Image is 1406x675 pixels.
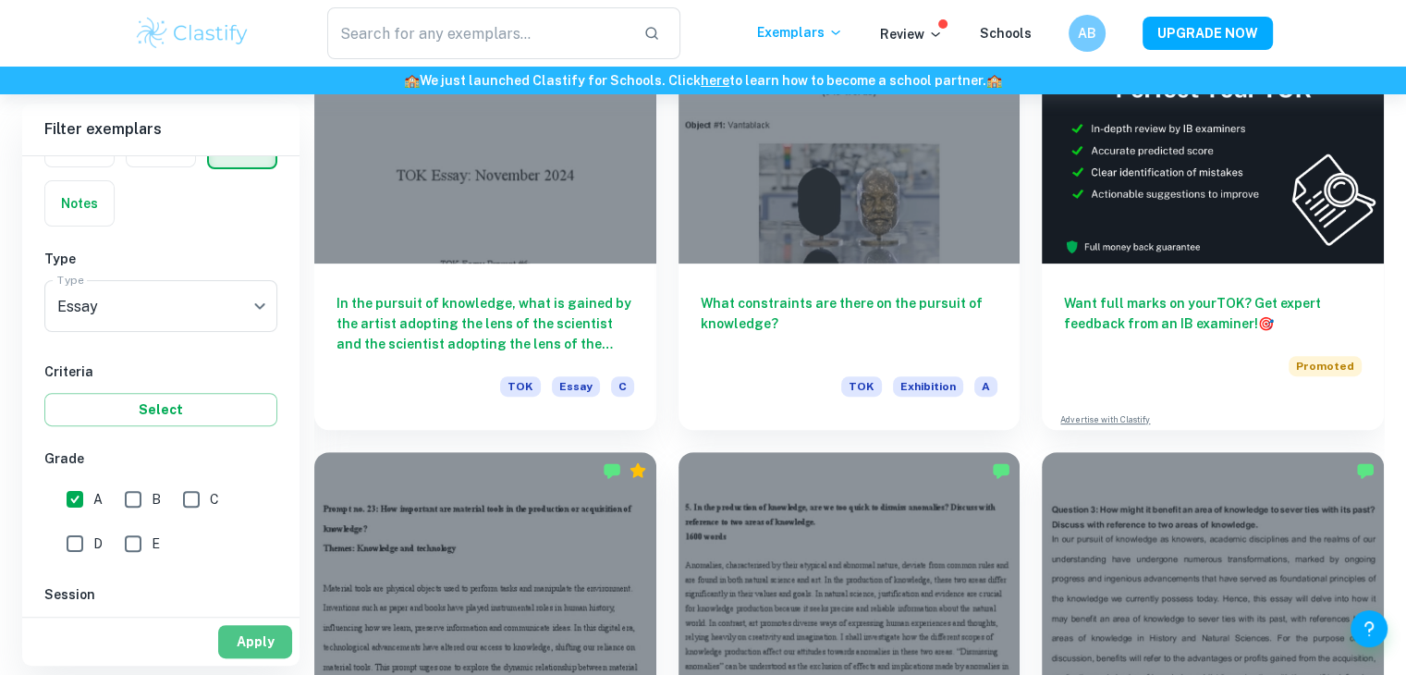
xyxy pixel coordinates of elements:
[44,584,277,605] h6: Session
[611,376,634,397] span: C
[679,7,1021,430] a: What constraints are there on the pursuit of knowledge?TOKExhibitionA
[44,249,277,269] h6: Type
[980,26,1032,41] a: Schools
[1042,7,1384,430] a: Want full marks on yourTOK? Get expert feedback from an IB examiner!PromotedAdvertise with Clastify
[500,376,541,397] span: TOK
[45,181,114,226] button: Notes
[404,73,420,88] span: 🏫
[44,448,277,469] h6: Grade
[603,461,621,480] img: Marked
[841,376,882,397] span: TOK
[1351,610,1388,647] button: Help and Feedback
[1258,316,1274,331] span: 🎯
[44,393,277,426] button: Select
[1356,461,1375,480] img: Marked
[44,362,277,382] h6: Criteria
[880,24,943,44] p: Review
[314,7,656,430] a: In the pursuit of knowledge, what is gained by the artist adopting the lens of the scientist and ...
[757,22,843,43] p: Exemplars
[93,489,103,509] span: A
[1042,7,1384,264] img: Thumbnail
[44,280,277,332] div: Essay
[152,534,160,554] span: E
[1060,413,1150,426] a: Advertise with Clastify
[218,625,292,658] button: Apply
[336,293,634,354] h6: In the pursuit of knowledge, what is gained by the artist adopting the lens of the scientist and ...
[327,7,630,59] input: Search for any exemplars...
[1143,17,1273,50] button: UPGRADE NOW
[210,489,219,509] span: C
[134,15,251,52] img: Clastify logo
[4,70,1402,91] h6: We just launched Clastify for Schools. Click to learn how to become a school partner.
[152,489,161,509] span: B
[22,104,300,155] h6: Filter exemplars
[893,376,963,397] span: Exhibition
[629,461,647,480] div: Premium
[93,534,103,554] span: D
[1064,293,1362,334] h6: Want full marks on your TOK ? Get expert feedback from an IB examiner!
[1076,23,1097,43] h6: AB
[552,376,600,397] span: Essay
[992,461,1010,480] img: Marked
[974,376,997,397] span: A
[986,73,1002,88] span: 🏫
[701,73,729,88] a: here
[1289,356,1362,376] span: Promoted
[1069,15,1106,52] button: AB
[701,293,998,354] h6: What constraints are there on the pursuit of knowledge?
[57,272,84,288] label: Type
